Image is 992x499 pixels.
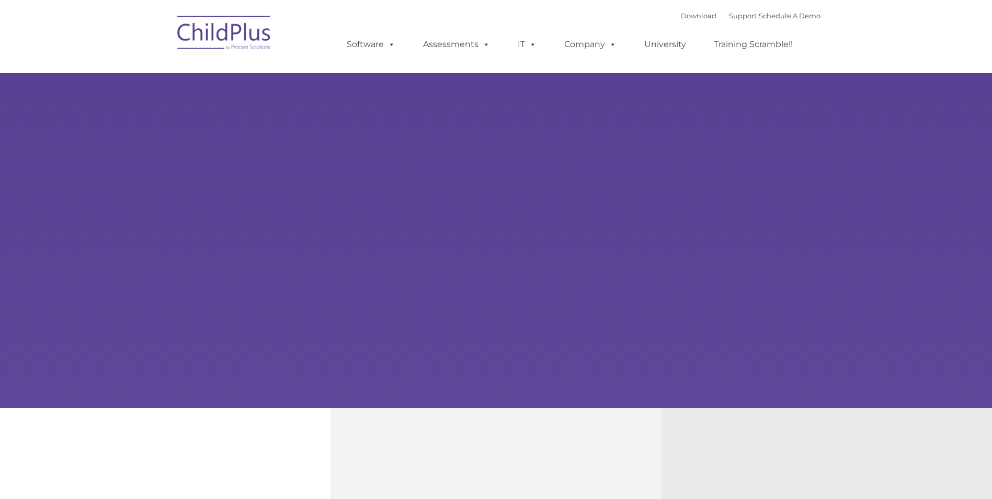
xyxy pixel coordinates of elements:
a: University [634,34,697,55]
a: Company [554,34,627,55]
a: IT [507,34,547,55]
a: Assessments [413,34,500,55]
font: | [681,12,820,20]
a: Software [336,34,406,55]
a: Support [729,12,757,20]
a: Schedule A Demo [759,12,820,20]
img: ChildPlus by Procare Solutions [172,8,277,61]
a: Download [681,12,716,20]
a: Training Scramble!! [703,34,803,55]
